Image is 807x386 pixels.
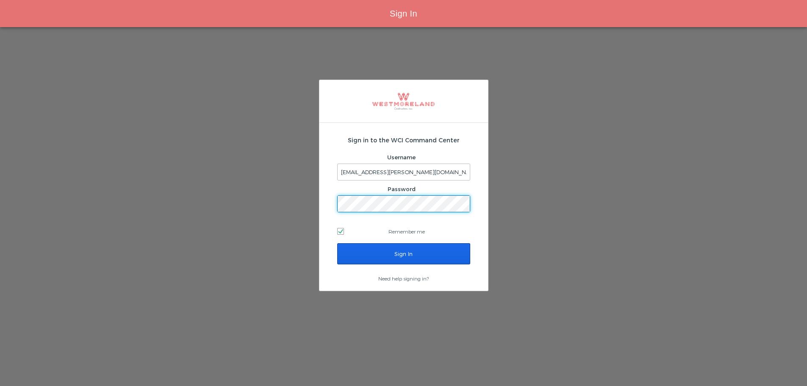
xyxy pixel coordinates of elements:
[337,225,470,238] label: Remember me
[337,243,470,264] input: Sign In
[388,186,416,192] label: Password
[390,9,417,18] span: Sign In
[337,136,470,144] h2: Sign in to the WCI Command Center
[378,275,429,281] a: Need help signing in?
[387,154,416,161] label: Username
